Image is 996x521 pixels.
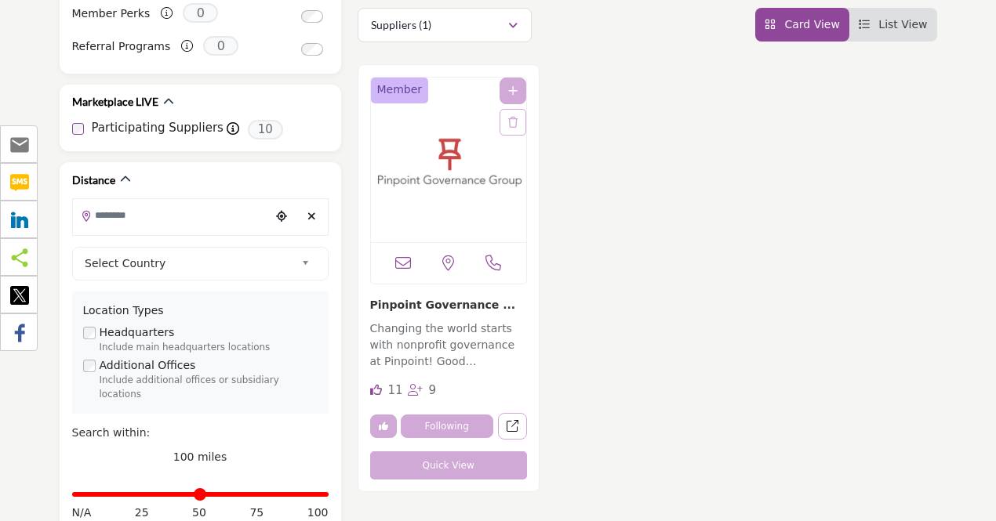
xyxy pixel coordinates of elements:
[249,505,264,521] span: 75
[755,8,849,42] li: Card View
[83,302,318,319] div: Location Types
[100,341,318,355] div: Include main headquarters locations
[203,36,238,56] span: 0
[498,413,527,440] a: Open pinpoint-governance-group in new tab
[307,505,329,521] span: 100
[72,425,329,441] div: Search within:
[508,85,518,97] a: Add To List
[358,8,532,42] button: Suppliers (1)
[371,78,526,242] a: Open Listing in new tab
[377,81,423,98] span: Member
[300,200,323,233] div: Clear search location
[100,374,318,402] div: Include additional offices or subsidiary locations
[387,383,402,397] span: 11
[370,298,516,311] a: Pinpoint Governance ...
[878,18,927,31] span: List View
[248,120,283,139] span: 10
[85,254,295,273] span: Select Country
[371,78,526,242] img: Pinpoint Governance Group
[72,33,171,60] label: Referral Programs
[100,324,175,341] label: Headquarters
[301,43,323,56] input: Switch to Referral Programs
[401,414,493,438] button: Following
[370,317,527,373] a: Changing the world starts with nonprofit governance at Pinpoint! Good governance is critical to t...
[72,94,158,110] h2: Marketplace LIVE
[72,123,84,135] input: Participating Suppliers checkbox
[370,451,527,479] button: Quick View
[370,296,527,313] h3: Pinpoint Governance Group
[370,384,382,396] i: Likes
[135,505,149,521] span: 25
[859,18,928,31] a: View List
[270,200,293,233] div: Choose your current location
[849,8,937,42] li: List View
[192,505,206,521] span: 50
[72,172,115,188] h2: Distance
[301,10,323,23] input: Switch to Member Perks
[370,414,397,438] button: Unlike company
[765,18,840,31] a: View Card
[183,3,218,23] span: 0
[92,119,224,137] label: Participating Suppliers
[371,17,431,33] p: Suppliers (1)
[72,505,92,521] span: N/A
[173,450,227,463] span: 100 miles
[100,357,196,374] label: Additional Offices
[370,320,527,373] p: Changing the world starts with nonprofit governance at Pinpoint! Good governance is critical to t...
[408,382,437,400] div: Followers
[73,200,271,230] input: Search Location
[429,383,437,397] span: 9
[784,18,839,31] span: Card View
